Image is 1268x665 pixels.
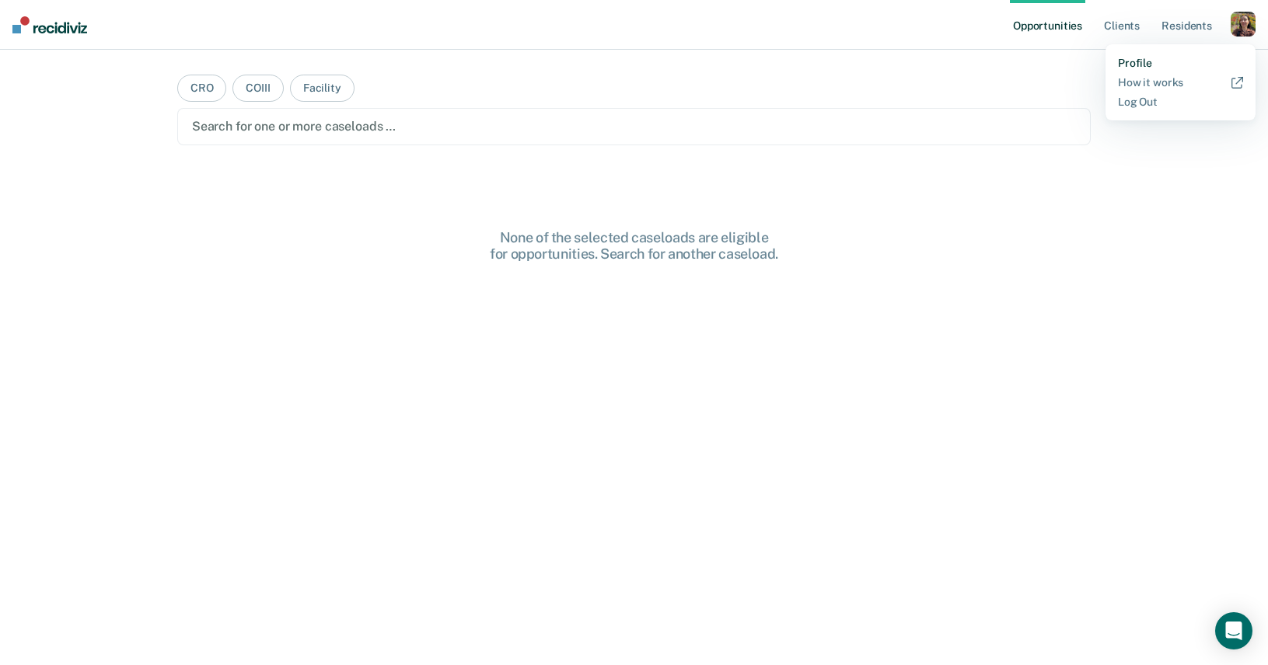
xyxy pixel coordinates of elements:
a: How it works [1118,76,1243,89]
img: Recidiviz [12,16,87,33]
button: COIII [232,75,283,102]
a: Profile [1118,57,1243,70]
button: Facility [290,75,355,102]
a: Log Out [1118,96,1243,109]
button: CRO [177,75,227,102]
div: None of the selected caseloads are eligible for opportunities. Search for another caseload. [386,229,883,263]
div: Open Intercom Messenger [1215,612,1252,649]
